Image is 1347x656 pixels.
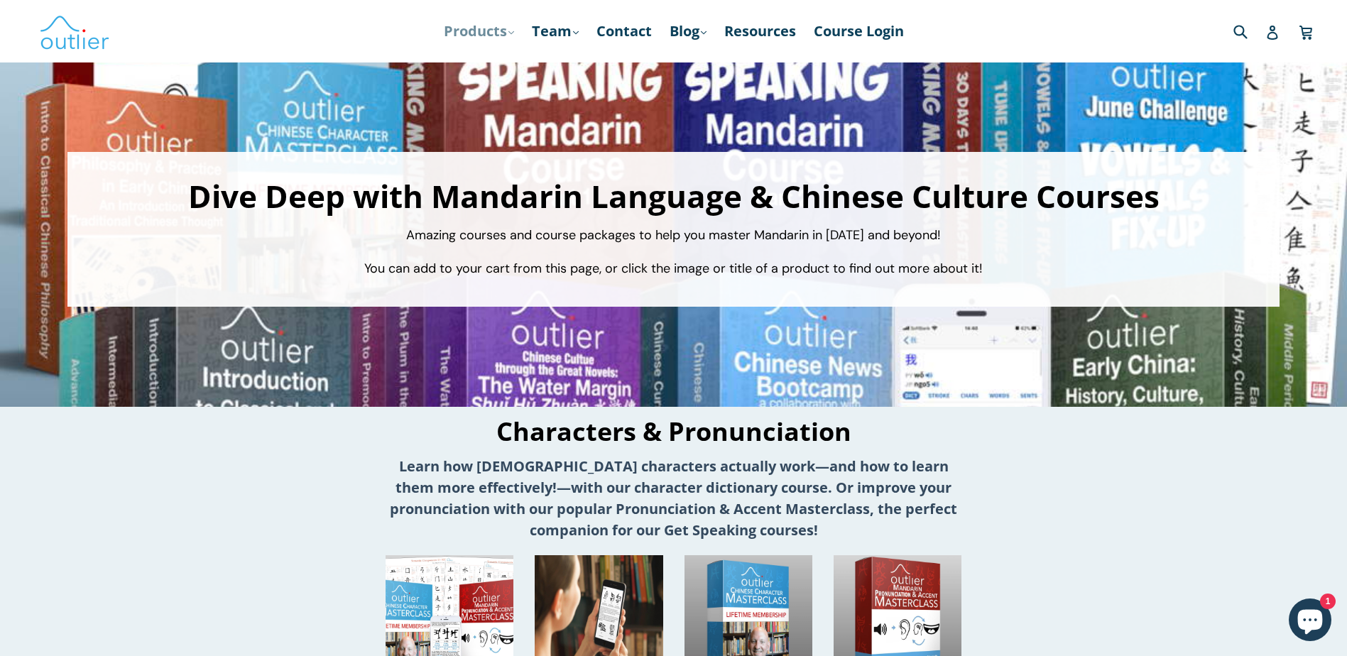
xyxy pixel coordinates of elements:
[525,18,586,44] a: Team
[1230,16,1269,45] input: Search
[82,180,1265,212] h1: Dive Deep with Mandarin Language & Chinese Culture Courses
[1285,598,1336,645] inbox-online-store-chat: Shopify online store chat
[717,18,803,44] a: Resources
[406,226,941,244] span: Amazing courses and course packages to help you master Mandarin in [DATE] and beyond!
[662,18,714,44] a: Blog
[364,260,983,277] span: You can add to your cart from this page, or click the image or title of a product to find out mor...
[807,18,911,44] a: Course Login
[390,457,957,540] strong: Learn how [DEMOGRAPHIC_DATA] characters actually work—and how to learn them more effectively!—wit...
[39,11,110,52] img: Outlier Linguistics
[589,18,659,44] a: Contact
[437,18,521,44] a: Products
